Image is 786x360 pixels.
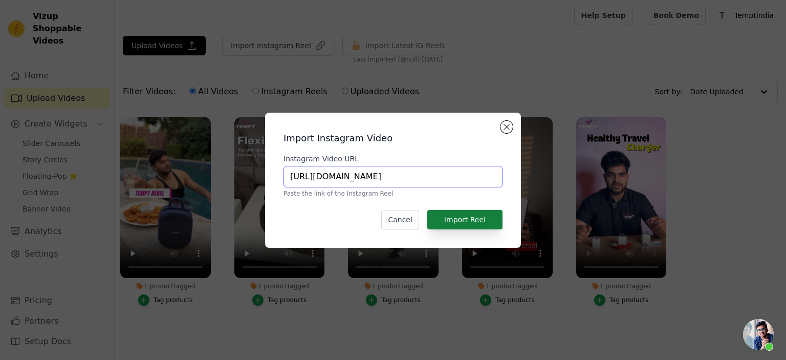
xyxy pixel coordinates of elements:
[283,131,503,145] h2: Import Instagram Video
[743,319,774,350] div: Open chat
[500,121,513,133] button: Close modal
[283,189,503,198] p: Paste the link of the Instagram Reel
[427,210,503,229] button: Import Reel
[381,210,419,229] button: Cancel
[283,166,503,187] input: https://www.instagram.com/reel/ABC123/
[283,154,503,164] label: Instagram Video URL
